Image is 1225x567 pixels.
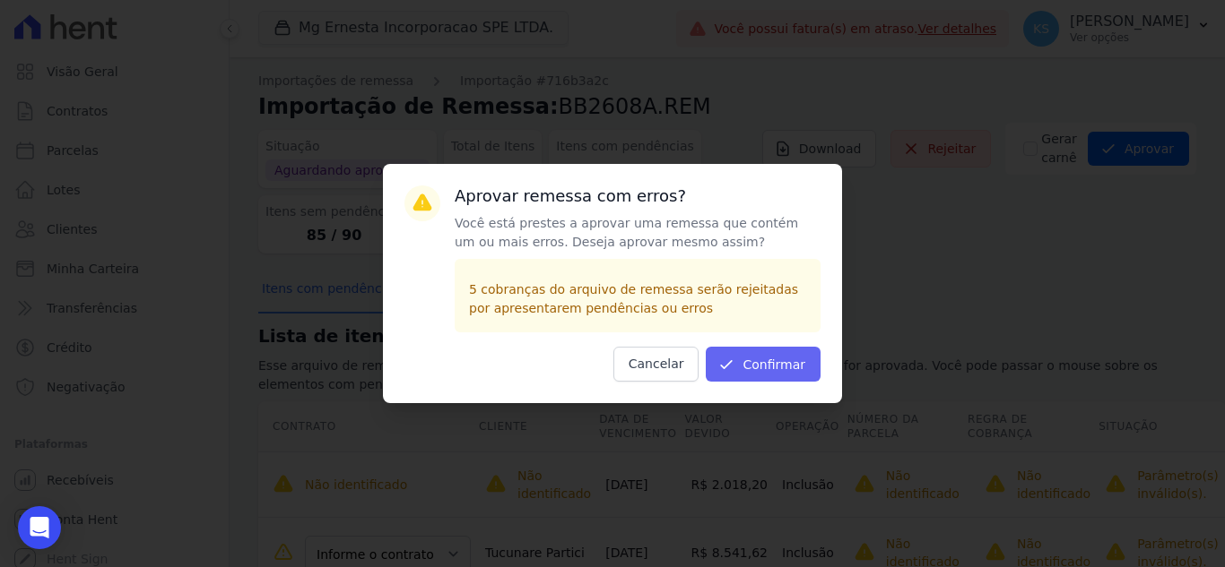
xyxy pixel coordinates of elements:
button: Cancelar [613,347,699,382]
button: Confirmar [706,347,821,382]
p: Você está prestes a aprovar uma remessa que contém um ou mais erros. Deseja aprovar mesmo assim? [455,214,821,252]
div: Open Intercom Messenger [18,506,61,549]
h3: Aprovar remessa com erros? [455,185,821,207]
p: 5 cobranças do arquivo de remessa serão rejeitadas por apresentarem pendências ou erros [469,280,806,318]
